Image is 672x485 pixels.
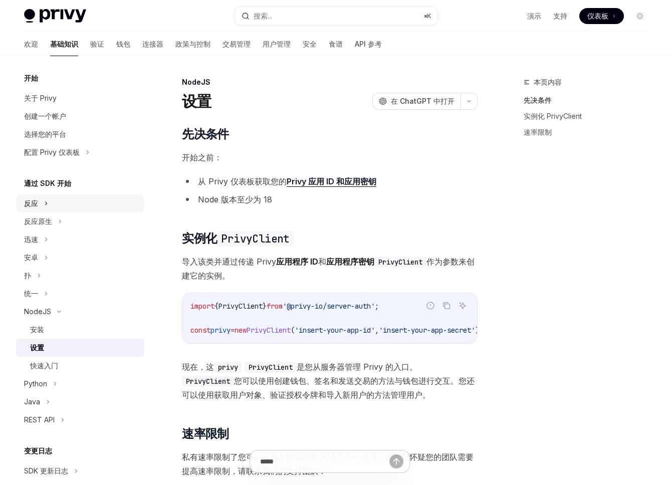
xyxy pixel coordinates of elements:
font: 扑 [24,271,31,280]
font: 交易管理 [222,40,251,48]
a: 设置 [16,339,144,357]
span: , [375,326,379,335]
font: NodeJS [24,307,51,316]
font: 钱包 [116,40,130,48]
font: SDK 更新日志 [24,466,68,475]
font: 安卓 [24,253,38,262]
span: const [190,326,210,335]
font: 统一 [24,289,38,298]
span: ); [475,326,483,335]
a: 仪表板 [579,8,624,24]
font: ⌘ [424,12,427,20]
span: PrivyClient [218,302,263,311]
font: Python [24,379,47,388]
font: 设置 [182,92,211,110]
font: NodeJS [182,78,210,86]
a: 支持 [553,11,567,21]
font: 连接器 [142,40,163,48]
span: ; [375,302,379,311]
font: Privy 应用 ID 和应用密钥 [287,176,376,186]
span: } [263,302,267,311]
font: 反应 [24,199,38,207]
font: REST API [24,415,55,424]
a: 演示 [527,11,541,21]
font: 变更日志 [24,446,52,455]
button: 搜索...⌘K [235,7,437,25]
font: 用户管理 [263,40,291,48]
span: privy [210,326,231,335]
font: Java [24,397,40,406]
a: 关于 Privy [16,89,144,107]
font: 支持 [553,12,567,20]
font: 基础知识 [50,40,78,48]
a: Privy 应用 ID 和应用密钥 [287,176,376,187]
font: 开始 [24,74,38,82]
a: 安全 [303,32,317,56]
font: 反应原生 [24,217,52,225]
font: 在 ChatGPT 中打开 [391,97,455,105]
button: 发送消息 [389,454,403,468]
span: import [190,302,214,311]
font: 欢迎 [24,40,38,48]
code: PrivyClient [217,231,293,247]
button: 切换暗模式 [632,8,648,24]
span: 'insert-your-app-id' [295,326,375,335]
a: 创建一个帐户 [16,107,144,125]
font: 实例化 [182,231,217,246]
span: from [267,302,283,311]
font: 验证 [90,40,104,48]
font: 速率限制 [524,128,552,136]
font: 演示 [527,12,541,20]
font: 本页内容 [534,78,562,86]
a: 连接器 [142,32,163,56]
font: 食谱 [329,40,343,48]
font: 从 Privy 仪表板 [198,176,255,186]
img: 灯光标志 [24,9,86,23]
font: Node 版本至少为 18 [198,194,272,204]
font: 先决条件 [524,96,552,104]
font: 。 [222,271,230,281]
a: 验证 [90,32,104,56]
font: 应用程序密钥 [326,257,374,267]
font: API 参考 [355,40,382,48]
a: API 参考 [355,32,382,56]
code: PrivyClient [374,257,426,268]
font: 通过 SDK 开始 [24,179,71,187]
font: 应用程序 ID [276,257,318,267]
button: 报告错误代码 [424,299,437,312]
span: 'insert-your-app-secret' [379,326,475,335]
a: 交易管理 [222,32,251,56]
a: 实例化 PrivyClient [524,108,656,124]
font: 速率限制 [182,426,229,441]
a: 先决条件 [524,92,656,108]
font: 开始之前： [182,152,222,162]
a: 食谱 [329,32,343,56]
span: PrivyClient [247,326,291,335]
button: 复制代码块中的内容 [440,299,453,312]
code: PrivyClient [182,376,234,387]
font: 现在，这 [182,362,214,372]
button: 询问人工智能 [456,299,469,312]
font: 先决条件 [182,127,229,141]
font: 导入该类并通过传递 Privy [182,257,276,267]
font: 政策与控制 [175,40,210,48]
font: 获取您的 [255,176,287,186]
font: 实例化 PrivyClient [524,112,582,120]
code: privy [214,362,242,373]
font: 关于 Privy [24,94,57,102]
a: 用户管理 [263,32,291,56]
a: 选择您的平台 [16,125,144,143]
a: 欢迎 [24,32,38,56]
font: 快速入门 [30,361,58,370]
font: 安装 [30,325,44,334]
a: 速率限制 [524,124,656,140]
font: 迅速 [24,235,38,244]
font: 搜索... [254,12,272,20]
font: 和 [318,257,326,267]
font: K [427,12,431,20]
span: ( [291,326,295,335]
font: 创建一个帐户 [24,112,66,120]
span: { [214,302,218,311]
span: = [231,326,235,335]
button: 在 ChatGPT 中打开 [372,93,461,110]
